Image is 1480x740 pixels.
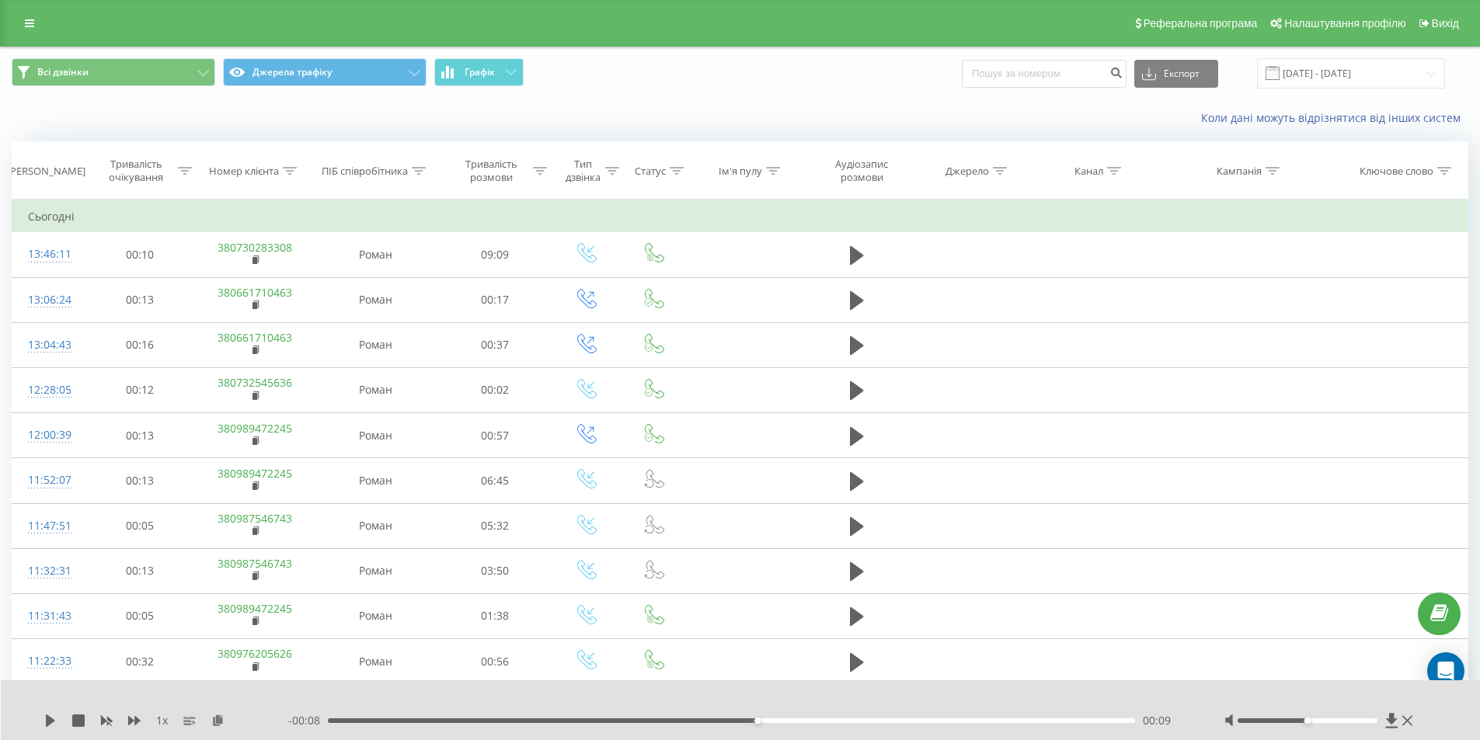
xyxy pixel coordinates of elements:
div: ПІБ співробітника [322,165,408,178]
a: 380989472245 [218,466,292,481]
div: Ключове слово [1360,165,1433,178]
td: 00:02 [439,367,552,412]
td: 00:13 [84,413,197,458]
div: 11:47:51 [28,511,68,541]
td: 00:10 [84,232,197,277]
div: 13:04:43 [28,330,68,360]
div: Ім'я пулу [719,165,762,178]
td: 00:13 [84,277,197,322]
a: 380730283308 [218,240,292,255]
a: 380989472245 [218,421,292,436]
td: Роман [313,277,439,322]
span: Всі дзвінки [37,66,89,78]
td: 06:45 [439,458,552,503]
td: 00:37 [439,322,552,367]
div: Accessibility label [1304,717,1311,724]
td: 00:05 [84,503,197,548]
div: 13:46:11 [28,239,68,269]
td: 00:32 [84,639,197,684]
div: Аудіозапис розмови [817,158,907,184]
div: 11:22:33 [28,646,68,676]
div: [PERSON_NAME] [7,165,85,178]
td: Роман [313,413,439,458]
td: 00:56 [439,639,552,684]
span: 1 x [156,713,168,728]
span: - 00:08 [288,713,328,728]
a: 380987546743 [218,511,292,526]
div: Тривалість розмови [453,158,530,184]
a: 380661710463 [218,330,292,345]
td: Роман [313,548,439,593]
div: 13:06:24 [28,285,68,315]
div: Джерело [945,165,989,178]
span: Реферальна програма [1144,17,1258,30]
td: Роман [313,232,439,277]
td: 09:09 [439,232,552,277]
div: Канал [1074,165,1103,178]
div: Номер клієнта [209,165,279,178]
td: Роман [313,503,439,548]
a: 380989472245 [218,601,292,616]
div: 11:31:43 [28,601,68,631]
div: Accessibility label [754,717,761,724]
a: 380732545636 [218,375,292,390]
td: 00:57 [439,413,552,458]
td: Роман [313,367,439,412]
td: 00:13 [84,548,197,593]
a: Коли дані можуть відрізнятися вiд інших систем [1201,110,1468,125]
td: Роман [313,322,439,367]
td: 05:32 [439,503,552,548]
td: 00:12 [84,367,197,412]
input: Пошук за номером [962,60,1127,88]
a: 380976205626 [218,646,292,661]
td: Роман [313,458,439,503]
div: Статус [635,165,666,178]
div: Open Intercom Messenger [1427,652,1464,690]
button: Експорт [1134,60,1218,88]
div: 11:52:07 [28,465,68,495]
div: 12:00:39 [28,420,68,450]
td: 00:17 [439,277,552,322]
a: 380661710463 [218,285,292,300]
span: 00:09 [1143,713,1171,728]
td: Роман [313,593,439,638]
a: 380987546743 [218,556,292,571]
td: Роман [313,639,439,684]
div: Тривалість очікування [98,158,175,184]
div: Тип дзвінка [565,158,601,184]
div: 12:28:05 [28,375,68,405]
span: Вихід [1432,17,1459,30]
td: 00:16 [84,322,197,367]
div: 11:32:31 [28,556,68,586]
button: Джерела трафіку [223,58,427,86]
td: 03:50 [439,548,552,593]
span: Графік [465,67,495,78]
div: Кампанія [1217,165,1262,178]
button: Всі дзвінки [12,58,215,86]
td: 00:13 [84,458,197,503]
td: 01:38 [439,593,552,638]
td: 00:05 [84,593,197,638]
span: Налаштування профілю [1284,17,1405,30]
td: Сьогодні [12,201,1468,232]
button: Графік [434,58,524,86]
